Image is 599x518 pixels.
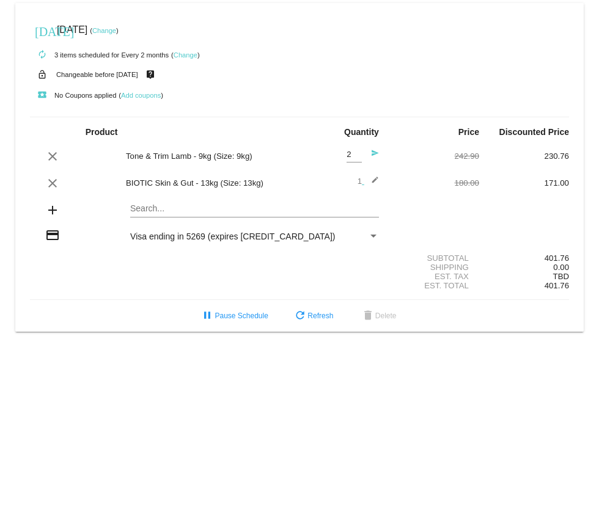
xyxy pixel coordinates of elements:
mat-icon: lock_open [35,67,50,82]
mat-select: Payment Method [130,232,379,241]
small: ( ) [90,27,119,34]
mat-icon: [DATE] [35,23,50,38]
div: Shipping [389,263,479,272]
div: Est. Tax [389,272,479,281]
small: 3 items scheduled for Every 2 months [30,51,169,59]
div: 171.00 [479,178,569,188]
div: 180.00 [389,178,479,188]
strong: Quantity [344,127,379,137]
small: ( ) [119,92,163,99]
span: Refresh [293,312,333,320]
button: Delete [351,305,406,327]
mat-icon: autorenew [35,48,50,62]
input: Search... [130,204,379,214]
input: Quantity [347,150,362,159]
mat-icon: local_play [35,88,50,103]
strong: Price [458,127,479,137]
span: Delete [361,312,397,320]
small: Changeable before [DATE] [56,71,138,78]
a: Add coupons [121,92,161,99]
mat-icon: edit [364,176,379,191]
mat-icon: pause [200,309,215,324]
div: 242.90 [389,151,479,161]
span: 0.00 [553,263,569,272]
div: 230.76 [479,151,569,161]
strong: Product [86,127,118,137]
button: Pause Schedule [190,305,277,327]
mat-icon: delete [361,309,375,324]
div: Est. Total [389,281,479,290]
a: Change [92,27,116,34]
mat-icon: refresh [293,309,307,324]
mat-icon: credit_card [45,228,60,243]
mat-icon: clear [45,149,60,164]
mat-icon: add [45,203,60,217]
div: Subtotal [389,254,479,263]
div: BIOTIC Skin & Gut - 13kg (Size: 13kg) [120,178,299,188]
span: TBD [553,272,569,281]
span: Pause Schedule [200,312,268,320]
button: Refresh [283,305,343,327]
mat-icon: live_help [143,67,158,82]
span: Visa ending in 5269 (expires [CREDIT_CARD_DATA]) [130,232,335,241]
mat-icon: clear [45,176,60,191]
strong: Discounted Price [499,127,569,137]
div: 401.76 [479,254,569,263]
small: No Coupons applied [30,92,116,99]
a: Change [174,51,197,59]
span: 401.76 [545,281,569,290]
span: 1 [358,177,379,186]
small: ( ) [171,51,200,59]
mat-icon: send [364,149,379,164]
div: Tone & Trim Lamb - 9kg (Size: 9kg) [120,151,299,161]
